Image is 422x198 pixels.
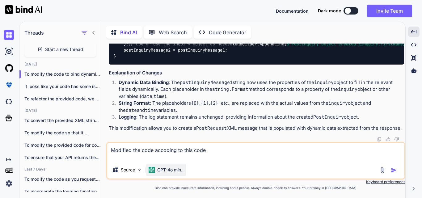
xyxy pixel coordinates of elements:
img: chat [4,30,14,40]
img: icon [391,167,397,173]
code: time [145,107,156,113]
p: GPT-4o min.. [157,167,184,173]
button: Invite Team [367,5,412,17]
img: dislike [394,137,399,142]
img: ai-studio [4,46,14,57]
code: inquiry [328,100,348,106]
img: copy [377,137,382,142]
p: To ensure that your API returns the... [24,154,101,161]
p: : The placeholders , , , etc., are replaced with the actual values from the object and the and va... [119,100,404,114]
img: darkCloudIdeIcon [4,96,14,107]
img: settings [4,178,14,189]
code: {1} [200,100,209,106]
code: date [141,93,152,99]
h2: [DATE] [19,108,101,113]
code: PostInquiry [313,114,344,120]
code: time [154,93,165,99]
p: : The log statement remains unchanged, providing information about the created object. [119,114,404,121]
p: To modify the code as you requested,... [24,176,101,182]
p: Web Search [159,29,187,36]
img: githubLight [4,63,14,74]
p: To modify the code to bind dynamic data ... [24,71,101,77]
code: PostRequest [196,125,227,131]
strong: Dynamic Data Binding [119,79,169,85]
p: It looks like your code has some issues ... [24,83,101,90]
span: Start a new thread [45,46,83,53]
img: premium [4,80,14,90]
strong: String Format [119,100,150,106]
img: attachment [379,166,386,174]
p: Keyboard preferences [106,179,405,184]
span: // Log or use the inquiry object as needed [129,41,232,47]
h1: Threads [24,29,44,36]
p: Source [121,167,135,173]
p: To modify the code so that it... [24,130,101,136]
img: like [386,137,390,142]
span: {inquiry.FirstName} [358,41,405,47]
p: To convert the provided XML string into... [24,117,101,124]
code: {2} [210,100,218,106]
h2: Last 7 Days [19,167,101,172]
p: Bind can provide inaccurate information, including about people. Always double-check its answers.... [106,186,405,190]
p: To incorporate the logging functionality into your... [24,188,101,195]
code: inquiry [314,79,334,86]
p: To refactor the provided code, we will e... [24,96,101,102]
img: Pick Models [137,167,142,173]
strong: Logging [119,114,136,120]
span: Dark mode [318,8,341,14]
p: Code Generator [209,29,246,36]
code: postInquiryMessage1 [180,79,233,86]
img: GPT-4o mini [149,167,155,173]
textarea: Modified the code accoding to this code [107,143,404,161]
h3: Explanation of Changes [109,70,404,77]
code: {0} [191,100,199,106]
code: string.Format [212,86,248,92]
code: inquiry [338,86,357,92]
img: Bind AI [5,5,42,14]
p: This modification allows you to create a XML message that is populated with dynamic data extracte... [109,125,404,132]
p: Bind AI [120,29,137,36]
code: date [126,107,137,113]
p: : The string now uses the properties of the object to fill in the relevant fields dynamically. Ea... [119,79,404,100]
button: Documentation [276,8,309,14]
p: To modify the provided code for compatibility... [24,142,101,148]
h2: [DATE] [19,62,101,67]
